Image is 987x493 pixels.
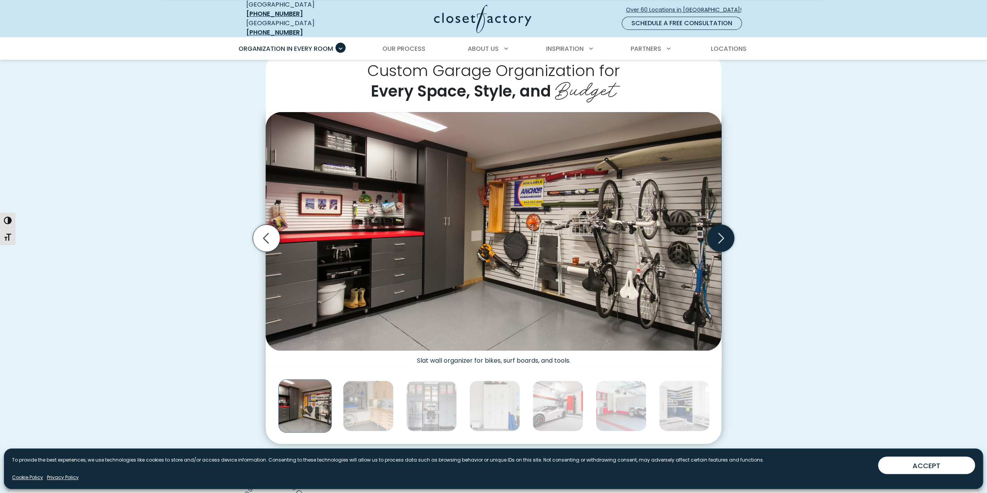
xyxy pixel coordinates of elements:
a: [PHONE_NUMBER] [246,28,303,37]
a: Cookie Policy [12,474,43,481]
img: Sophisticated gray garage cabinetry system with a refrigerator, overhead frosted glass cabinets, ... [406,381,457,431]
a: [PHONE_NUMBER] [246,9,303,18]
img: Garage with gray cabinets and glossy red drawers, slatwall organizer system, heavy-duty hooks, an... [596,381,646,431]
span: Over 60 Locations in [GEOGRAPHIC_DATA]! [626,6,748,14]
span: Partners [631,44,661,53]
span: Every Space, Style, and [371,80,551,102]
figcaption: Slat wall organizer for bikes, surf boards, and tools. [266,351,721,365]
img: Garage setup with mounted sports gear organizers, cabinetry with lighting, and a wraparound bench [659,381,710,431]
a: Over 60 Locations in [GEOGRAPHIC_DATA]! [626,3,748,17]
span: Our Process [382,44,425,53]
a: Schedule a Free Consultation [622,17,742,30]
div: [GEOGRAPHIC_DATA] [246,19,359,37]
span: Locations [710,44,746,53]
span: Custom Garage Organization for [367,60,620,81]
button: Previous slide [250,221,283,255]
button: Next slide [704,221,737,255]
img: Luxury sports garage with high-gloss red cabinetry, gray base drawers, and vertical bike racks [532,381,583,431]
img: Custom garage slatwall organizer for bikes, surf boards, and tools [278,379,332,432]
img: Warm wood-toned garage storage with bikes mounted on slat wall panels and cabinetry organizing he... [343,381,394,431]
p: To provide the best experiences, we use technologies like cookies to store and/or access device i... [12,457,764,464]
nav: Primary Menu [233,38,754,60]
img: Garage with white cabinetry with integrated handles, slatwall system for garden tools and power e... [469,381,520,431]
img: Closet Factory Logo [434,5,531,33]
span: Organization in Every Room [239,44,333,53]
button: ACCEPT [878,457,975,474]
img: Custom garage slatwall organizer for bikes, surf boards, and tools [266,112,721,351]
span: Inspiration [546,44,584,53]
a: Privacy Policy [47,474,79,481]
span: About Us [468,44,499,53]
span: Budget [555,72,616,103]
